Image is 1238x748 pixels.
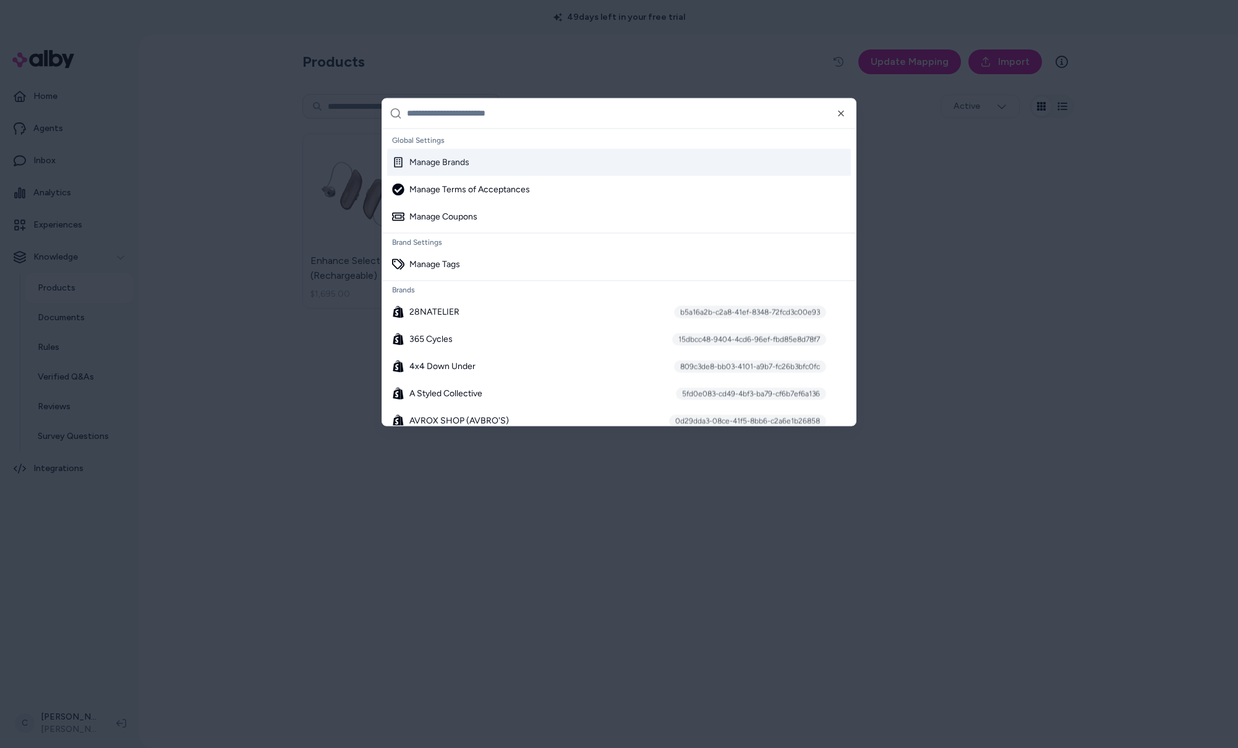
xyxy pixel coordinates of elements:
span: 365 Cycles [409,333,453,345]
span: A Styled Collective [409,387,482,399]
div: 5fd0e083-cd49-4bf3-ba79-cf6b7ef6a136 [676,387,826,399]
div: Brand Settings [387,233,851,250]
span: AVROX SHOP (AVBRO'S) [409,414,509,427]
div: Manage Terms of Acceptances [392,183,530,195]
div: Global Settings [387,131,851,148]
div: b5a16a2b-c2a8-41ef-8348-72fcd3c00e93 [674,305,826,318]
span: 28NATELIER [409,305,459,318]
div: Brands [387,281,851,298]
span: 4x4 Down Under [409,360,476,372]
div: Manage Brands [392,156,469,168]
div: Manage Tags [392,258,460,270]
div: 809c3de8-bb03-4101-a9b7-fc26b3bfc0fc [674,360,826,372]
div: 0d29dda3-08ce-41f5-8bb6-c2a6e1b26858 [669,414,826,427]
div: Manage Coupons [392,210,477,223]
div: 15dbcc48-9404-4cd6-96ef-fbd85e8d78f7 [672,333,826,345]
